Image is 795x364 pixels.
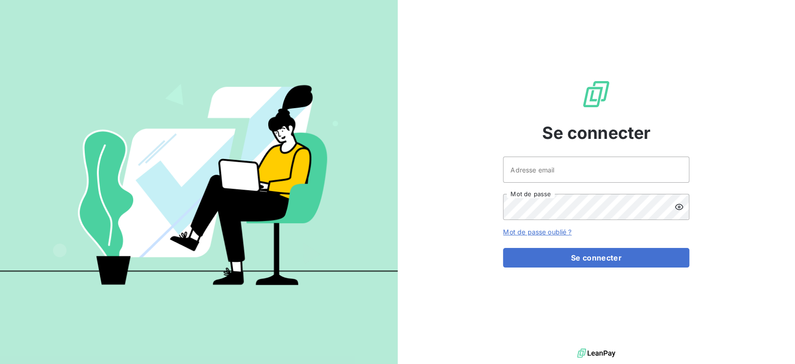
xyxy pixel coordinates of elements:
[503,157,689,183] input: placeholder
[577,346,615,360] img: logo
[503,228,571,236] a: Mot de passe oublié ?
[581,79,611,109] img: Logo LeanPay
[542,120,651,145] span: Se connecter
[503,248,689,268] button: Se connecter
